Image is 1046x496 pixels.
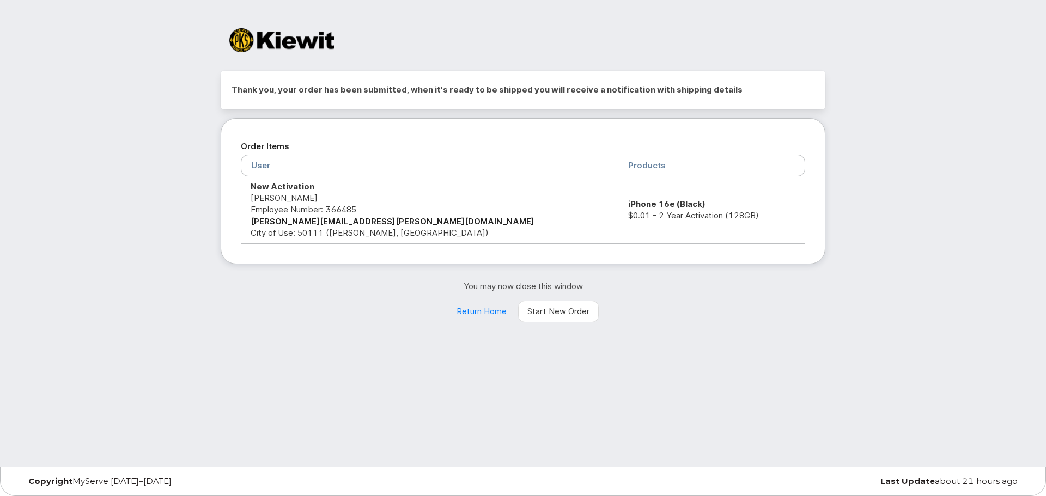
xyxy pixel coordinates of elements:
strong: New Activation [251,181,314,192]
strong: Copyright [28,476,72,486]
a: Return Home [447,301,516,322]
th: User [241,155,618,176]
th: Products [618,155,805,176]
strong: iPhone 16e (Black) [628,199,706,209]
div: MyServe [DATE]–[DATE] [20,477,355,486]
h2: Order Items [241,138,805,155]
td: $0.01 - 2 Year Activation (128GB) [618,176,805,244]
span: Employee Number: 366485 [251,204,356,215]
strong: Last Update [880,476,935,486]
p: You may now close this window [221,280,825,292]
a: Start New Order [518,301,599,322]
td: [PERSON_NAME] City of Use: 50111 ([PERSON_NAME], [GEOGRAPHIC_DATA]) [241,176,618,244]
a: [PERSON_NAME][EMAIL_ADDRESS][PERSON_NAME][DOMAIN_NAME] [251,216,534,226]
h2: Thank you, your order has been submitted, when it's ready to be shipped you will receive a notifi... [232,82,814,98]
img: Kiewit Corporation [229,28,334,52]
div: about 21 hours ago [691,477,1026,486]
